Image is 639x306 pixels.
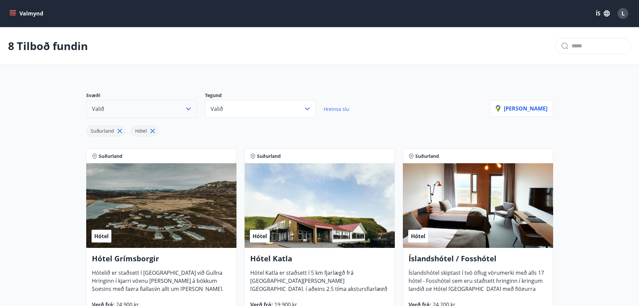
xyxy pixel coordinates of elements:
[409,253,547,269] h4: Íslandshótel / Fosshótel
[91,128,114,134] span: Suðurland
[94,232,109,240] span: Hótel
[205,100,316,118] button: Valið
[211,105,223,113] span: Valið
[99,153,122,160] span: Suðurland
[257,153,281,160] span: Suðurland
[415,153,439,160] span: Suðurland
[205,92,324,100] p: Tegund
[324,106,349,112] span: Hreinsa síu
[409,269,544,306] span: Íslandshótel skiptast í tvö öflug vörumerki með alls 17 hótel - Fosshótel sem eru staðsett hringi...
[250,269,387,306] span: Hótel Katla er staðsett í 5 km fjarlægð frá [GEOGRAPHIC_DATA][PERSON_NAME][GEOGRAPHIC_DATA], í að...
[86,126,125,136] div: Suðurland
[135,128,147,134] span: Hótel
[8,39,88,53] p: 8 Tilboð fundin
[86,100,197,118] button: Valið
[92,105,104,113] span: Valið
[496,105,547,112] p: [PERSON_NAME]
[253,232,267,240] span: Hótel
[131,126,158,136] div: Hótel
[250,253,389,269] h4: Hótel Katla
[411,232,425,240] span: Hótel
[86,92,205,100] p: Svæði
[490,100,553,117] button: [PERSON_NAME]
[592,7,614,19] button: ÍS
[615,5,631,21] button: L
[622,10,625,17] span: L
[92,253,231,269] h4: Hótel Grímsborgir
[8,7,46,19] button: menu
